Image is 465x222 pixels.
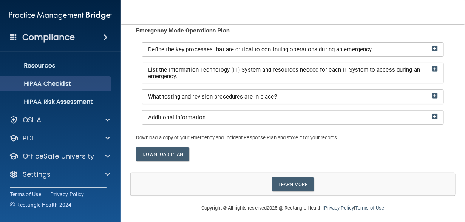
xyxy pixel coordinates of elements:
p: HIPAA Checklist [5,80,108,88]
a: Privacy Policy [324,205,354,211]
img: PMB logo [9,8,112,23]
p: Resources [5,62,108,69]
a: Privacy Policy [50,190,84,198]
a: Download Plan [136,147,189,161]
a: OfficeSafe University [9,152,110,161]
p: Download a copy of your Emergency and Incident Response Plan and store it for your records. [136,133,450,142]
span: Additional Information [148,114,205,121]
a: Terms of Use [355,205,384,211]
a: List the Information Technology (IT) System and resources needed for each IT System to access dur... [148,67,438,79]
img: ic_add_box.75fa564c.png [432,114,438,119]
a: Settings [9,170,110,179]
span: What testing and revision procedures are in place? [148,93,277,100]
a: PCI [9,134,110,143]
a: Additional Information [148,114,438,121]
a: OSHA [9,116,110,125]
span: Ⓒ Rectangle Health 2024 [10,201,72,208]
p: PCI [23,134,33,143]
p: OSHA [23,116,42,125]
div: Copyright © All rights reserved 2025 @ Rectangle Health | | [155,196,431,220]
p: OfficeSafe University [23,152,94,161]
img: ic_add_box.75fa564c.png [432,93,438,99]
a: Define the key processes that are critical to continuing operations during an emergency. [148,46,438,53]
p: Settings [23,170,51,179]
span: Define the key processes that are critical to continuing operations during an emergency. [148,46,373,53]
span: List the Information Technology (IT) System and resources needed for each IT System to access dur... [148,66,420,80]
p: HIPAA Risk Assessment [5,98,108,106]
img: ic_add_box.75fa564c.png [432,46,438,51]
a: Learn more [272,177,314,191]
a: Terms of Use [10,190,41,198]
h4: Compliance [22,32,75,43]
a: What testing and revision procedures are in place? [148,94,438,100]
b: Emergency Mode Operations Plan [136,27,230,34]
img: ic_add_box.75fa564c.png [432,66,438,72]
